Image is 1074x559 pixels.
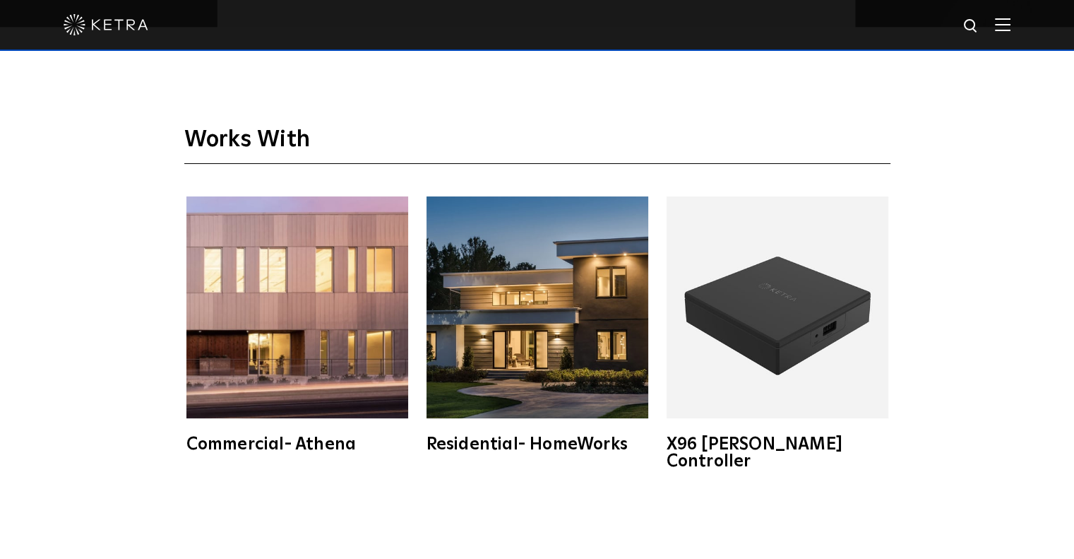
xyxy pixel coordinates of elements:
[64,14,148,35] img: ketra-logo-2019-white
[186,436,408,453] div: Commercial- Athena
[667,196,888,418] img: X96_Controller
[186,196,408,418] img: athena-square
[424,196,650,453] a: Residential- HomeWorks
[667,436,888,470] div: X96 [PERSON_NAME] Controller
[664,196,890,470] a: X96 [PERSON_NAME] Controller
[962,18,980,35] img: search icon
[426,196,648,418] img: homeworks_hero
[184,126,890,165] h3: Works With
[426,436,648,453] div: Residential- HomeWorks
[184,196,410,453] a: Commercial- Athena
[995,18,1010,31] img: Hamburger%20Nav.svg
